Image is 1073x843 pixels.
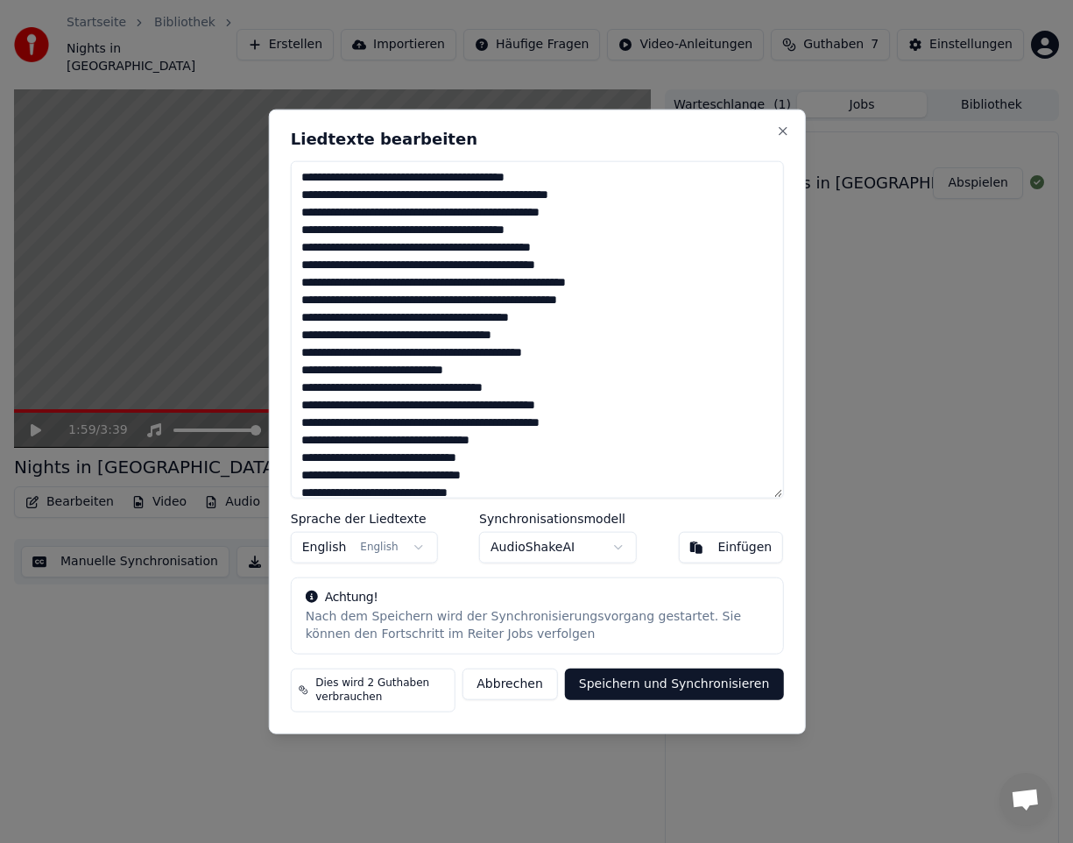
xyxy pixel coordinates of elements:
button: Abbrechen [462,668,557,699]
span: Dies wird 2 Guthaben verbrauchen [315,676,447,704]
div: Nach dem Speichern wird der Synchronisierungsvorgang gestartet. Sie können den Fortschritt im Rei... [305,607,768,642]
label: Synchronisationsmodell [479,512,637,524]
button: Speichern und Synchronisieren [564,668,783,699]
div: Einfügen [717,538,772,556]
label: Sprache der Liedtexte [290,512,437,524]
div: Achtung! [305,588,768,606]
button: Einfügen [678,531,783,563]
h2: Liedtexte bearbeiten [290,131,783,147]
